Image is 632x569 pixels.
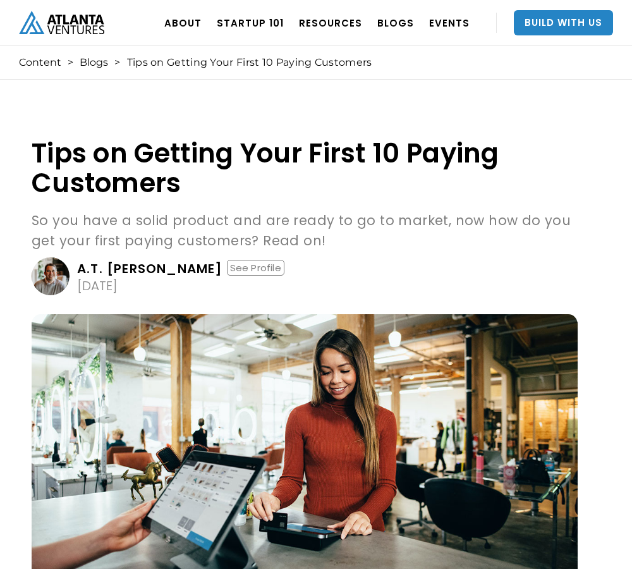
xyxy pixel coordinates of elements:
[68,56,73,69] div: >
[377,5,414,40] a: BLOGS
[114,56,120,69] div: >
[77,279,118,292] div: [DATE]
[80,56,108,69] a: Blogs
[227,260,284,276] div: See Profile
[32,211,578,251] p: So you have a solid product and are ready to go to market, now how do you get your first paying c...
[127,56,372,69] div: Tips on Getting Your First 10 Paying Customers
[429,5,470,40] a: EVENTS
[19,56,61,69] a: Content
[164,5,202,40] a: ABOUT
[77,262,223,275] div: A.T. [PERSON_NAME]
[299,5,362,40] a: RESOURCES
[514,10,613,35] a: Build With Us
[32,257,578,295] a: A.T. [PERSON_NAME]See Profile[DATE]
[32,138,578,198] h1: Tips on Getting Your First 10 Paying Customers
[217,5,284,40] a: Startup 101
